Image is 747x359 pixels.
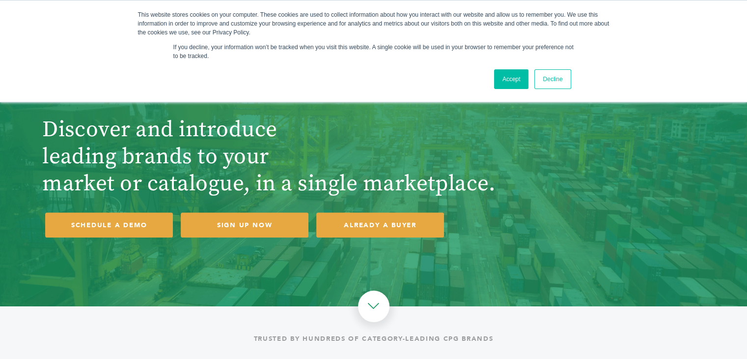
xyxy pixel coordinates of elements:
[138,10,609,37] div: This website stores cookies on your computer. These cookies are used to collect information about...
[534,69,571,89] a: Decline
[181,212,308,238] a: SIGN UP NOW
[45,212,173,238] a: SCHEDULE A DEMO
[37,330,710,348] div: Trusted by hundreds of category-leading CPG brands
[42,117,537,198] h1: Discover and introduce leading brands to your market or catalogue, in a single marketplace.
[494,69,529,89] a: Accept
[173,43,574,60] p: If you decline, your information won’t be tracked when you visit this website. A single cookie wi...
[316,212,444,238] a: ALREADY A BUYER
